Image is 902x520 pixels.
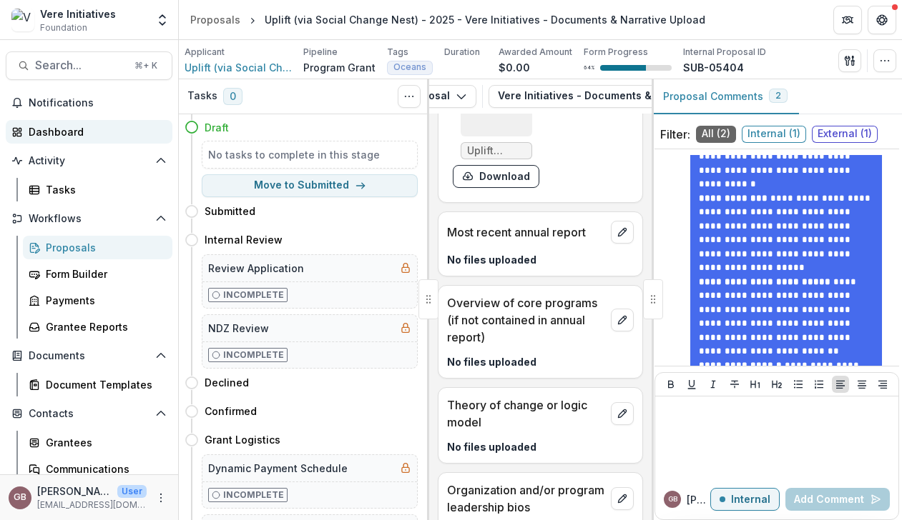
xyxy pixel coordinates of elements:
a: Communications [23,457,172,481]
button: Heading 1 [747,376,764,393]
span: Workflows [29,213,149,225]
div: Uplift Operating Budget 2025-26.pdfdownload-form-response [453,65,539,188]
span: Notifications [29,97,167,109]
h5: Dynamic Payment Schedule [208,461,348,476]
h4: Draft [205,120,229,135]
span: External ( 1 ) [812,126,878,143]
div: Proposals [46,240,161,255]
button: Align Center [853,376,871,393]
div: Grantee Reports [46,319,161,334]
p: Applicant [185,46,225,59]
a: Proposals [23,236,172,259]
span: 0 [223,88,242,105]
a: Tasks [23,178,172,201]
a: Dashboard [6,120,172,144]
button: edit [611,309,634,331]
p: Duration [444,46,480,59]
button: Align Right [874,376,891,393]
span: Oceans [393,62,426,72]
p: Internal Proposal ID [683,46,766,59]
button: edit [611,487,634,510]
p: Program Grant [303,60,376,75]
a: Proposals [185,9,246,30]
button: Italicize [705,376,722,393]
p: Pipeline [303,46,338,59]
p: [EMAIL_ADDRESS][DOMAIN_NAME] [37,499,147,511]
p: Internal [731,494,770,506]
h5: NDZ Review [208,321,269,336]
button: Vere Initiatives - Documents & Narrative Upload [489,85,785,108]
a: Form Builder [23,262,172,286]
h4: Internal Review [205,232,283,247]
h4: Declined [205,375,249,390]
span: Contacts [29,408,149,420]
button: Notifications [6,91,172,114]
div: Vere Initiatives [40,6,116,21]
button: edit [611,221,634,244]
button: Get Help [868,6,896,34]
div: Payments [46,293,161,308]
p: Awarded Amount [499,46,572,59]
button: Search... [6,51,172,80]
button: Underline [683,376,700,393]
a: Payments [23,289,172,312]
button: Open Workflows [6,207,172,230]
span: Search... [35,59,126,72]
button: Bold [662,376,680,393]
div: Document Templates [46,377,161,392]
span: Documents [29,350,149,362]
button: Heading 2 [768,376,785,393]
button: Strike [726,376,743,393]
button: Proposal Comments [652,79,799,114]
p: Most recent annual report [447,224,605,241]
span: Foundation [40,21,87,34]
div: Form Builder [46,266,161,281]
span: 2 [775,91,781,101]
button: Internal [710,488,780,511]
a: Grantees [23,431,172,454]
button: Add Comment [785,488,890,511]
button: Align Left [832,376,849,393]
button: edit [611,402,634,425]
button: More [152,489,170,506]
h5: Review Application [208,261,304,276]
span: Activity [29,155,149,167]
p: SUB-05404 [683,60,744,75]
button: Partners [833,6,862,34]
p: User [117,485,147,498]
h4: Confirmed [205,404,257,419]
h4: Grant Logistics [205,432,280,447]
p: Organization and/or program leadership bios [447,481,605,516]
p: Filter: [660,126,690,143]
p: $0.00 [499,60,530,75]
button: Ordered List [810,376,828,393]
a: Document Templates [23,373,172,396]
img: Vere Initiatives [11,9,34,31]
span: Internal ( 1 ) [742,126,806,143]
p: Theory of change or logic model [447,396,605,431]
h3: Tasks [187,90,217,102]
p: No files uploaded [447,354,634,369]
div: Dashboard [29,124,161,139]
button: download-form-response [453,165,539,188]
p: No files uploaded [447,439,634,454]
p: Overview of core programs (if not contained in annual report) [447,294,605,346]
p: [PERSON_NAME] [37,484,112,499]
p: Incomplete [223,289,284,301]
a: Uplift (via Social Change Nest) [185,60,292,75]
p: 64 % [584,63,594,73]
div: Uplift (via Social Change Nest) - 2025 - Vere Initiatives - Documents & Narrative Upload [265,12,705,27]
p: No files uploaded [447,252,634,267]
button: Open Activity [6,149,172,172]
button: Move to Submitted [202,174,418,197]
div: Tasks [46,182,161,197]
p: [PERSON_NAME] [687,492,710,507]
div: Grantees [46,435,161,450]
nav: breadcrumb [185,9,711,30]
span: Uplift Operating Budget 2025-26.pdf [467,145,526,157]
p: Incomplete [223,349,284,361]
h5: No tasks to complete in this stage [208,147,411,162]
div: Communications [46,461,161,476]
button: Toggle View Cancelled Tasks [398,85,421,108]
